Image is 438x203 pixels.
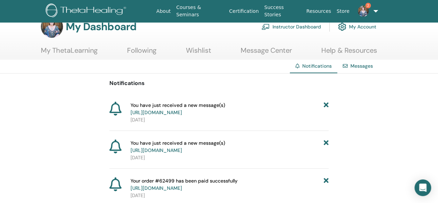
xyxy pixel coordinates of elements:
[131,139,225,154] span: You have just received a new message(s)
[131,192,329,199] p: [DATE]
[414,179,431,196] div: Open Intercom Messenger
[41,46,98,60] a: My ThetaLearning
[173,1,226,21] a: Courses & Seminars
[154,5,173,18] a: About
[131,147,182,153] a: [URL][DOMAIN_NAME]
[338,21,346,33] img: cog.svg
[109,79,329,87] p: Notifications
[131,116,329,124] p: [DATE]
[261,19,321,34] a: Instructor Dashboard
[186,46,211,60] a: Wishlist
[302,63,332,69] span: Notifications
[41,16,63,38] img: default.jpg
[226,5,261,18] a: Certification
[365,3,371,8] span: 2
[131,185,182,191] a: [URL][DOMAIN_NAME]
[261,24,270,30] img: chalkboard-teacher.svg
[241,46,292,60] a: Message Center
[131,102,225,116] span: You have just received a new message(s)
[304,5,334,18] a: Resources
[127,46,157,60] a: Following
[334,5,352,18] a: Store
[131,154,329,161] p: [DATE]
[131,177,238,192] span: Your order #62499 has been paid successfully
[131,109,182,116] a: [URL][DOMAIN_NAME]
[66,20,136,33] h3: My Dashboard
[46,3,128,19] img: logo.png
[261,1,303,21] a: Success Stories
[358,6,369,17] img: default.jpg
[321,46,377,60] a: Help & Resources
[350,63,373,69] a: Messages
[338,19,376,34] a: My Account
